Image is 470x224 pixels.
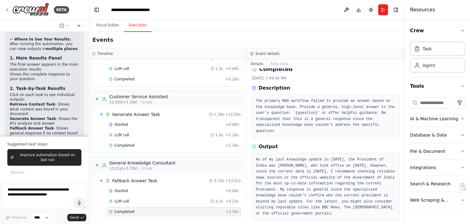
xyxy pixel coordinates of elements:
[114,66,129,71] span: LLM call
[423,46,432,52] div: Task
[410,78,465,95] button: Tools
[92,6,101,14] button: Hide left sidebar
[410,181,450,187] div: Search & Research
[256,157,396,217] pre: As of my last knowledge update in [DATE], the President of India was [PERSON_NAME], who took offi...
[10,126,54,130] strong: Fallback Answer Task
[259,84,290,92] h3: Description
[109,100,138,105] span: 12.05s (+1.16s)
[10,72,79,82] li: Shows the complete response to your question
[67,214,86,221] button: Send
[410,160,465,176] button: Integrations
[225,112,241,117] span: + 12.05s
[114,133,129,137] span: LLM call
[410,111,465,127] button: AI & Machine Learning
[10,93,79,136] li: Click on each task to see individual outputs:
[226,122,239,127] span: + 0.00s
[226,199,239,204] span: + 3.22s
[10,86,65,91] strong: 2. Task-by-Task Results
[114,188,128,193] span: Started
[74,22,84,29] button: Start a new chat
[10,170,24,175] span: Dismiss
[10,56,62,60] strong: 1. Main Results Panel
[11,215,26,220] span: Improve
[214,112,224,117] span: 1.16s
[2,214,29,222] button: Improve
[410,127,465,143] button: Database & Data
[7,168,28,177] button: Dismiss
[7,142,81,147] p: Suggested next steps:
[140,166,152,171] span: • 1 task
[16,153,79,162] span: Improve automation based on last run
[10,117,79,126] li: - Shows the AI's analysis and answer
[91,19,124,32] button: Visual Editor
[10,42,79,51] p: After running the automation, you can view outputs in :
[46,47,77,51] strong: multiple places
[392,6,400,14] button: Hide right sidebar
[124,19,152,32] button: Execution
[226,66,239,71] span: + 5.09s
[410,164,436,171] div: Integrations
[112,111,160,118] div: Generate Answer Task
[111,7,162,13] nav: breadcrumb
[109,160,176,166] div: General Knowledge Consultant
[410,95,465,213] div: Tools
[10,62,79,72] li: The final answer appears in the main execution results
[114,143,134,148] span: Completed
[109,166,138,171] span: 13.21s (+3.33s)
[10,117,56,121] strong: Generate Answer Task
[54,6,69,14] div: BETA
[57,22,72,29] button: Switch to previous chat
[109,94,168,100] div: Customer Service Assistant
[267,60,292,68] button: Raw Data
[226,133,239,137] span: + 1.16s
[70,215,79,220] span: Send
[252,76,400,81] div: [DATE] 7:49:44 PM
[97,51,113,56] h3: Timeline
[95,163,99,168] span: ▼
[410,6,435,14] h4: Resources
[423,62,435,68] div: Agent
[114,199,129,204] span: LLM call
[226,209,239,214] span: + 3.33s
[247,60,267,68] button: Details
[410,176,465,192] button: Search & Research
[7,149,81,166] button: Improve automation based on last run
[410,22,465,39] button: Crew
[215,66,223,71] span: 1.3s
[75,198,84,207] button: Click to speak your automation idea
[99,178,103,183] span: ▼
[259,143,278,150] h3: Output
[99,112,103,117] span: ▼
[10,126,79,136] li: - Shows general response if no context found
[215,133,223,137] span: 1.0s
[410,148,446,154] div: File & Document
[410,132,447,138] div: Database & Data
[410,197,460,203] div: Web Scraping & Browsing
[226,188,239,193] span: + 0.00s
[10,102,55,106] strong: Retrieve Context Task
[140,100,152,105] span: • 1 task
[259,65,293,73] h2: Completed
[410,192,465,208] button: Web Scraping & Browsing
[95,97,99,102] span: ▼
[410,116,458,122] div: AI & Machine Learning
[256,98,396,134] pre: The primary RAG workflow failed to provide an answer based on the knowledge base. Provide a gener...
[114,122,128,127] span: Started
[410,39,465,77] div: Crew
[112,178,157,184] div: Fallback Answer Task
[114,77,134,82] span: Completed
[14,37,71,41] strong: Where to See Your Results:
[114,209,134,214] span: Completed
[92,36,113,44] h2: Events
[214,178,224,183] span: 3.33s
[226,77,239,82] span: + 5.20s
[226,143,239,148] span: + 1.16s
[256,51,279,56] h3: Event details
[410,143,465,159] button: File & Document
[12,3,49,17] img: Logo
[225,178,241,183] span: + 13.21s
[10,37,79,42] h2: 👀
[10,102,79,117] li: - Shows what content was found in your document
[215,199,223,204] span: 3.1s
